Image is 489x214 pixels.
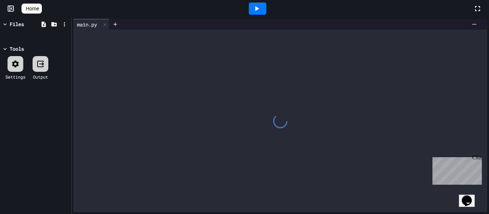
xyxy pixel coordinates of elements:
[10,20,24,28] div: Files
[430,154,482,185] iframe: chat widget
[459,185,482,207] iframe: chat widget
[26,5,39,12] span: Home
[5,74,25,80] div: Settings
[21,4,42,14] a: Home
[73,19,110,30] div: main.py
[10,45,24,53] div: Tools
[3,3,49,45] div: Chat with us now!Close
[33,74,48,80] div: Output
[73,21,101,28] div: main.py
